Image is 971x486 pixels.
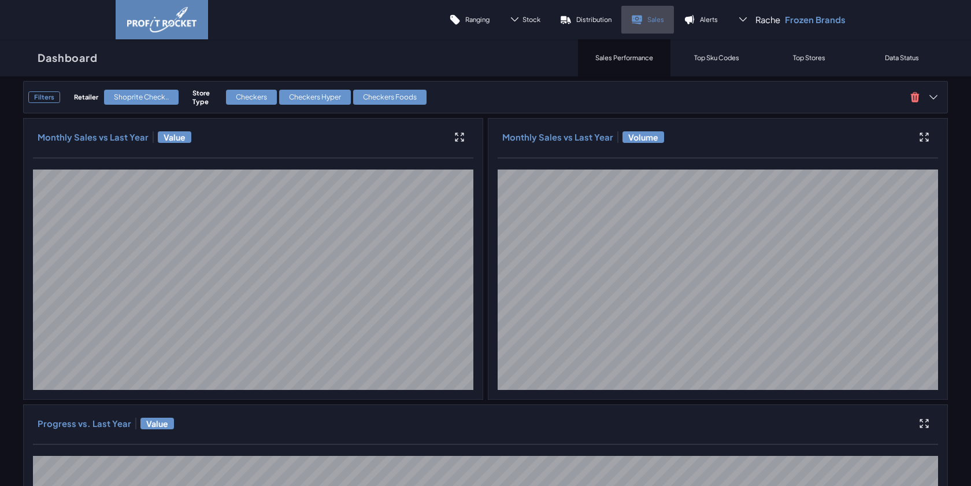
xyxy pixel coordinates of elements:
[28,91,60,103] h3: Filters
[502,131,613,143] h3: Monthly Sales vs Last Year
[622,131,664,143] span: Volume
[647,15,664,24] p: Sales
[755,14,780,25] span: Rache
[465,15,490,24] p: Ranging
[576,15,611,24] p: Distribution
[38,131,149,143] h3: Monthly Sales vs Last Year
[158,131,191,143] span: Value
[694,53,739,62] p: Top Sku Codes
[279,90,351,105] div: Checkers Hyper
[885,53,919,62] p: Data Status
[140,418,174,429] span: Value
[621,6,674,34] a: Sales
[674,6,728,34] a: Alerts
[23,39,112,76] a: Dashboard
[439,6,499,34] a: Ranging
[127,7,197,32] img: image
[522,15,540,24] span: Stock
[785,14,846,25] p: Frozen Brands
[550,6,621,34] a: Distribution
[700,15,718,24] p: Alerts
[595,53,653,62] p: Sales Performance
[793,53,825,62] p: Top Stores
[226,90,277,105] div: Checkers
[192,89,220,106] h4: Store Type
[74,93,98,101] h4: Retailer
[353,90,427,105] div: Checkers Foods
[38,418,131,429] h3: Progress vs. Last Year
[104,90,179,105] div: Shoprite Check..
